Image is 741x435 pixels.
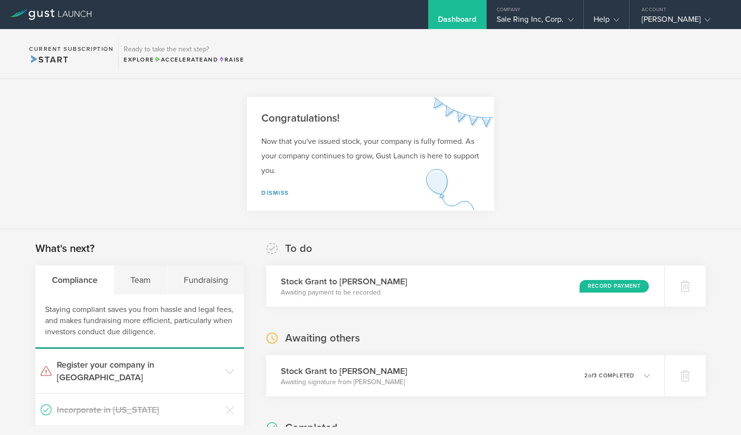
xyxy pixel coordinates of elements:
[285,331,360,345] h2: Awaiting others
[29,54,68,65] span: Start
[281,365,407,377] h3: Stock Grant to [PERSON_NAME]
[118,39,249,69] div: Ready to take the next step?ExploreAccelerateandRaise
[154,56,204,63] span: Accelerate
[35,295,244,349] div: Staying compliant saves you from hassle and legal fees, and makes fundraising more efficient, par...
[588,373,594,379] em: of
[642,15,724,29] div: [PERSON_NAME]
[285,421,338,435] h2: Completed
[281,275,407,288] h3: Stock Grant to [PERSON_NAME]
[167,265,244,295] div: Fundraising
[114,265,167,295] div: Team
[261,189,289,196] a: Dismiss
[584,373,634,378] p: 2 3 completed
[261,111,480,125] h2: Congratulations!
[261,134,480,178] p: Now that you've issued stock, your company is fully formed. As your company continues to grow, Gu...
[57,358,221,384] h3: Register your company in [GEOGRAPHIC_DATA]
[124,55,244,64] div: Explore
[35,265,114,295] div: Compliance
[281,288,407,297] p: Awaiting payment to be recorded
[580,280,649,293] div: Record Payment
[594,15,619,29] div: Help
[218,56,244,63] span: Raise
[266,265,664,307] div: Stock Grant to [PERSON_NAME]Awaiting payment to be recordedRecord Payment
[57,404,221,416] h3: Incorporate in [US_STATE]
[438,15,477,29] div: Dashboard
[29,46,113,52] h2: Current Subscription
[154,56,219,63] span: and
[124,46,244,53] h3: Ready to take the next step?
[285,242,312,256] h2: To do
[281,377,407,387] p: Awaiting signature from [PERSON_NAME]
[497,15,574,29] div: Sale Ring Inc, Corp.
[35,242,95,256] h2: What's next?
